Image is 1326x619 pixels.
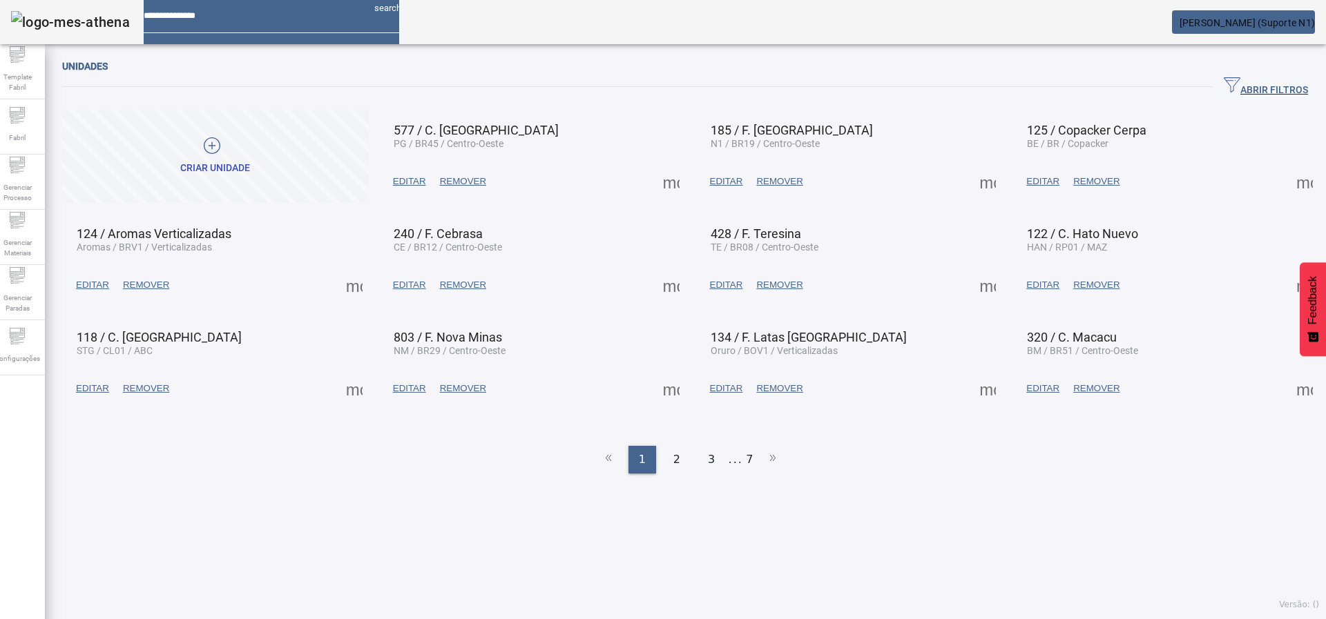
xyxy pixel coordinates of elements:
button: Mais [659,169,684,194]
span: 2 [673,451,680,468]
button: Feedback - Mostrar pesquisa [1300,262,1326,356]
span: 320 / C. Macacu [1027,330,1117,344]
span: PG / BR45 / Centro-Oeste [394,138,503,149]
button: Mais [1292,273,1317,297]
button: EDITAR [703,376,750,401]
button: ABRIR FILTROS [1213,75,1319,99]
span: REMOVER [756,382,803,395]
span: EDITAR [393,382,426,395]
button: Mais [342,376,367,401]
button: REMOVER [749,273,809,297]
button: Mais [975,273,1000,297]
button: EDITAR [703,169,750,194]
button: EDITAR [1019,273,1066,297]
span: 122 / C. Hato Nuevo [1027,226,1138,241]
span: REMOVER [1073,382,1120,395]
span: REMOVER [756,175,803,188]
span: BM / BR51 / Centro-Oeste [1027,345,1138,356]
span: 118 / C. [GEOGRAPHIC_DATA] [77,330,242,344]
span: REMOVER [1073,175,1120,188]
span: EDITAR [393,278,426,292]
span: EDITAR [1026,175,1059,188]
span: Versão: () [1279,600,1319,609]
button: REMOVER [1066,273,1126,297]
span: Feedback [1307,276,1319,324]
button: EDITAR [386,273,433,297]
img: logo-mes-athena [11,11,130,33]
span: ABRIR FILTROS [1224,77,1308,97]
span: 134 / F. Latas [GEOGRAPHIC_DATA] [711,330,907,344]
span: REMOVER [440,175,486,188]
span: REMOVER [440,278,486,292]
button: Mais [1292,169,1317,194]
span: REMOVER [123,278,169,292]
li: 7 [746,446,753,473]
button: Mais [659,376,684,401]
button: REMOVER [749,169,809,194]
span: BE / BR / Copacker [1027,138,1108,149]
span: EDITAR [76,278,109,292]
div: Criar unidade [180,161,250,175]
button: Mais [975,376,1000,401]
span: 185 / F. [GEOGRAPHIC_DATA] [711,123,873,137]
span: EDITAR [710,278,743,292]
span: REMOVER [123,382,169,395]
span: N1 / BR19 / Centro-Oeste [711,138,820,149]
button: EDITAR [1019,169,1066,194]
span: Unidades [62,61,108,72]
button: Criar unidade [62,110,369,203]
span: REMOVER [756,278,803,292]
span: EDITAR [1026,382,1059,395]
span: 428 / F. Teresina [711,226,801,241]
span: 124 / Aromas Verticalizadas [77,226,231,241]
button: EDITAR [703,273,750,297]
li: ... [729,446,742,473]
button: EDITAR [69,273,116,297]
button: REMOVER [433,169,493,194]
button: REMOVER [1066,169,1126,194]
span: EDITAR [393,175,426,188]
span: EDITAR [1026,278,1059,292]
span: 240 / F. Cebrasa [394,226,483,241]
span: [PERSON_NAME] (Suporte N1) [1180,17,1316,28]
span: EDITAR [710,382,743,395]
span: EDITAR [710,175,743,188]
button: REMOVER [749,376,809,401]
button: REMOVER [1066,376,1126,401]
button: EDITAR [386,376,433,401]
span: 803 / F. Nova Minas [394,330,502,344]
span: Fabril [5,128,30,147]
button: Mais [659,273,684,297]
button: REMOVER [116,376,176,401]
span: REMOVER [440,382,486,395]
button: REMOVER [433,376,493,401]
span: TE / BR08 / Centro-Oeste [711,242,818,253]
button: EDITAR [69,376,116,401]
span: HAN / RP01 / MAZ [1027,242,1107,253]
span: 3 [708,451,715,468]
span: Oruro / BOV1 / Verticalizadas [711,345,838,356]
span: Aromas / BRV1 / Verticalizadas [77,242,212,253]
span: 577 / C. [GEOGRAPHIC_DATA] [394,123,559,137]
button: Mais [975,169,1000,194]
button: Mais [342,273,367,297]
span: 125 / Copacker Cerpa [1027,123,1146,137]
span: CE / BR12 / Centro-Oeste [394,242,502,253]
span: NM / BR29 / Centro-Oeste [394,345,506,356]
span: REMOVER [1073,278,1120,292]
span: STG / CL01 / ABC [77,345,153,356]
span: EDITAR [76,382,109,395]
button: EDITAR [1019,376,1066,401]
button: EDITAR [386,169,433,194]
button: REMOVER [433,273,493,297]
button: Mais [1292,376,1317,401]
button: REMOVER [116,273,176,297]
